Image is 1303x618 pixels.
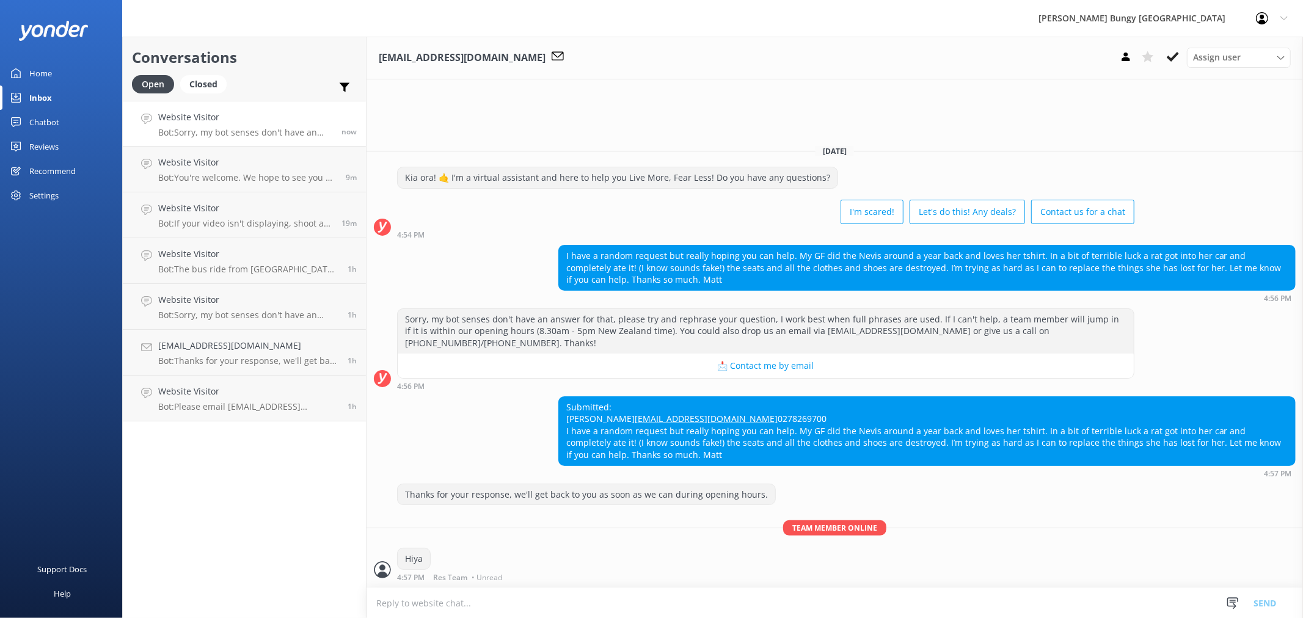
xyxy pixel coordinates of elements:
[123,147,366,192] a: Website VisitorBot:You're welcome. We hope to see you at one of our [PERSON_NAME] locations soon!9m
[1193,51,1241,64] span: Assign user
[341,218,357,228] span: Sep 08 2025 04:38pm (UTC +12:00) Pacific/Auckland
[559,245,1295,290] div: I have a random request but really hoping you can help. My GF did the Nevis around a year back an...
[558,294,1296,302] div: Sep 08 2025 04:56pm (UTC +12:00) Pacific/Auckland
[123,330,366,376] a: [EMAIL_ADDRESS][DOMAIN_NAME]Bot:Thanks for your response, we'll get back to you as soon as we can...
[348,264,357,274] span: Sep 08 2025 03:42pm (UTC +12:00) Pacific/Auckland
[29,61,52,85] div: Home
[123,238,366,284] a: Website VisitorBot:The bus ride from [GEOGRAPHIC_DATA] to the [GEOGRAPHIC_DATA] location takes ab...
[158,339,338,352] h4: [EMAIL_ADDRESS][DOMAIN_NAME]
[397,383,425,390] strong: 4:56 PM
[348,401,357,412] span: Sep 08 2025 03:06pm (UTC +12:00) Pacific/Auckland
[158,218,332,229] p: Bot: If your video isn't displaying, shoot an email to [EMAIL_ADDRESS][DOMAIN_NAME] and our tech ...
[158,156,337,169] h4: Website Visitor
[180,77,233,90] a: Closed
[29,134,59,159] div: Reviews
[158,111,332,124] h4: Website Visitor
[158,127,332,138] p: Bot: Sorry, my bot senses don't have an answer for that, please try and rephrase your question, I...
[1264,295,1291,302] strong: 4:56 PM
[346,172,357,183] span: Sep 08 2025 04:48pm (UTC +12:00) Pacific/Auckland
[132,75,174,93] div: Open
[158,310,338,321] p: Bot: Sorry, my bot senses don't have an answer for that, please try and rephrase your question, I...
[158,247,338,261] h4: Website Visitor
[397,231,425,239] strong: 4:54 PM
[397,230,1134,239] div: Sep 08 2025 04:54pm (UTC +12:00) Pacific/Auckland
[132,46,357,69] h2: Conversations
[635,413,778,424] a: [EMAIL_ADDRESS][DOMAIN_NAME]
[433,574,467,581] span: Res Team
[123,192,366,238] a: Website VisitorBot:If your video isn't displaying, shoot an email to [EMAIL_ADDRESS][DOMAIN_NAME]...
[54,581,71,606] div: Help
[29,183,59,208] div: Settings
[398,354,1134,378] button: 📩 Contact me by email
[398,167,838,188] div: Kia ora! 🤙 I'm a virtual assistant and here to help you Live More, Fear Less! Do you have any que...
[123,101,366,147] a: Website VisitorBot:Sorry, my bot senses don't have an answer for that, please try and rephrase yo...
[180,75,227,93] div: Closed
[158,385,338,398] h4: Website Visitor
[397,382,1134,390] div: Sep 08 2025 04:56pm (UTC +12:00) Pacific/Auckland
[398,548,430,569] div: Hiya
[397,573,505,581] div: Sep 08 2025 04:57pm (UTC +12:00) Pacific/Auckland
[379,50,546,66] h3: [EMAIL_ADDRESS][DOMAIN_NAME]
[158,401,338,412] p: Bot: Please email [EMAIL_ADDRESS][DOMAIN_NAME], and we will be able to help. Just remember, our s...
[29,159,76,183] div: Recommend
[398,484,775,505] div: Thanks for your response, we'll get back to you as soon as we can during opening hours.
[18,21,89,41] img: yonder-white-logo.png
[123,376,366,421] a: Website VisitorBot:Please email [EMAIL_ADDRESS][DOMAIN_NAME], and we will be able to help. Just r...
[559,397,1295,465] div: Submitted: [PERSON_NAME] 0278269700 I have a random request but really hoping you can help. My GF...
[910,200,1025,224] button: Let's do this! Any deals?
[841,200,903,224] button: I'm scared!
[158,355,338,366] p: Bot: Thanks for your response, we'll get back to you as soon as we can during opening hours.
[158,202,332,215] h4: Website Visitor
[783,520,886,536] span: Team member online
[348,355,357,366] span: Sep 08 2025 03:28pm (UTC +12:00) Pacific/Auckland
[132,77,180,90] a: Open
[38,557,87,581] div: Support Docs
[158,172,337,183] p: Bot: You're welcome. We hope to see you at one of our [PERSON_NAME] locations soon!
[816,146,854,156] span: [DATE]
[472,574,502,581] span: • Unread
[398,309,1134,354] div: Sorry, my bot senses don't have an answer for that, please try and rephrase your question, I work...
[1031,200,1134,224] button: Contact us for a chat
[29,110,59,134] div: Chatbot
[29,85,52,110] div: Inbox
[1187,48,1291,67] div: Assign User
[158,293,338,307] h4: Website Visitor
[123,284,366,330] a: Website VisitorBot:Sorry, my bot senses don't have an answer for that, please try and rephrase yo...
[1264,470,1291,478] strong: 4:57 PM
[558,469,1296,478] div: Sep 08 2025 04:57pm (UTC +12:00) Pacific/Auckland
[348,310,357,320] span: Sep 08 2025 03:30pm (UTC +12:00) Pacific/Auckland
[397,574,425,581] strong: 4:57 PM
[158,264,338,275] p: Bot: The bus ride from [GEOGRAPHIC_DATA] to the [GEOGRAPHIC_DATA] location takes about 45 minutes...
[341,126,357,137] span: Sep 08 2025 04:56pm (UTC +12:00) Pacific/Auckland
